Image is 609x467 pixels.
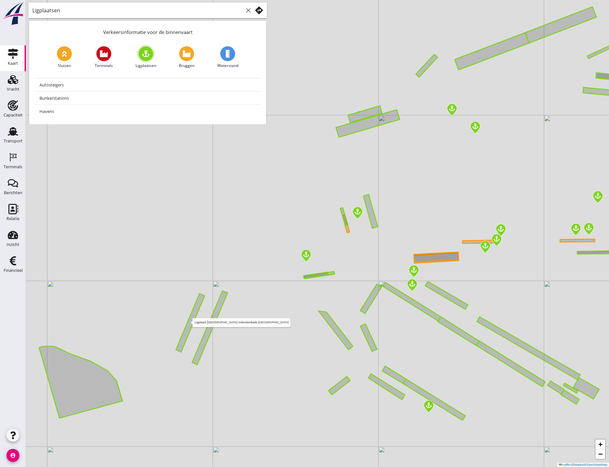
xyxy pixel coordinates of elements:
span: Terminals [95,63,113,69]
a: Mapbox [574,463,585,466]
a: Terminals [95,46,113,69]
img: Marker [469,121,481,134]
a: Zoom out [595,449,605,459]
img: Marker [423,400,434,413]
a: Bruggen [179,46,194,69]
a: Waterstand [217,46,238,69]
div: Vracht [7,87,19,91]
div: Terminals [4,165,22,169]
div: Havens [39,107,256,115]
i: clear [245,6,252,14]
span: Ligplaatsen [136,63,156,69]
img: Marker [583,222,594,236]
div: Kaart [8,61,18,65]
span: + [598,440,603,448]
img: Marker [352,206,363,220]
a: Leaflet [559,463,571,466]
img: Marker [495,223,506,237]
div: Inzicht [6,242,19,247]
div: Verkeersinformatie voor de binnenvaart [29,21,266,41]
img: logo-small.a267ee39.svg [1,2,25,26]
div: Bunkerstations [39,94,256,102]
img: Marker [592,190,603,204]
img: Marker [300,249,311,262]
span: Bruggen [179,63,194,69]
img: Marker [479,240,491,254]
img: Marker [406,278,418,292]
a: Zoom in [595,439,605,449]
div: Relatie [6,217,19,221]
img: Marker [570,223,581,236]
span: − [598,450,603,458]
span: Waterstand [217,63,238,69]
div: Capaciteit [4,113,23,117]
div: Autosteigers [39,81,256,89]
input: Zoek faciliteit [32,5,243,16]
div: Financieel [4,268,23,272]
a: OpenStreetMap [587,463,607,466]
span: Sluizen [58,63,71,69]
a: Sluizen [57,46,72,69]
div: Berichten [4,191,22,195]
div: Transport [4,139,23,143]
div: © © [557,463,609,467]
img: Marker [408,264,419,278]
i: account_circle [6,449,19,462]
img: Marker [446,103,457,117]
img: Marker [491,233,502,247]
a: Ligplaatsen [136,46,156,69]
